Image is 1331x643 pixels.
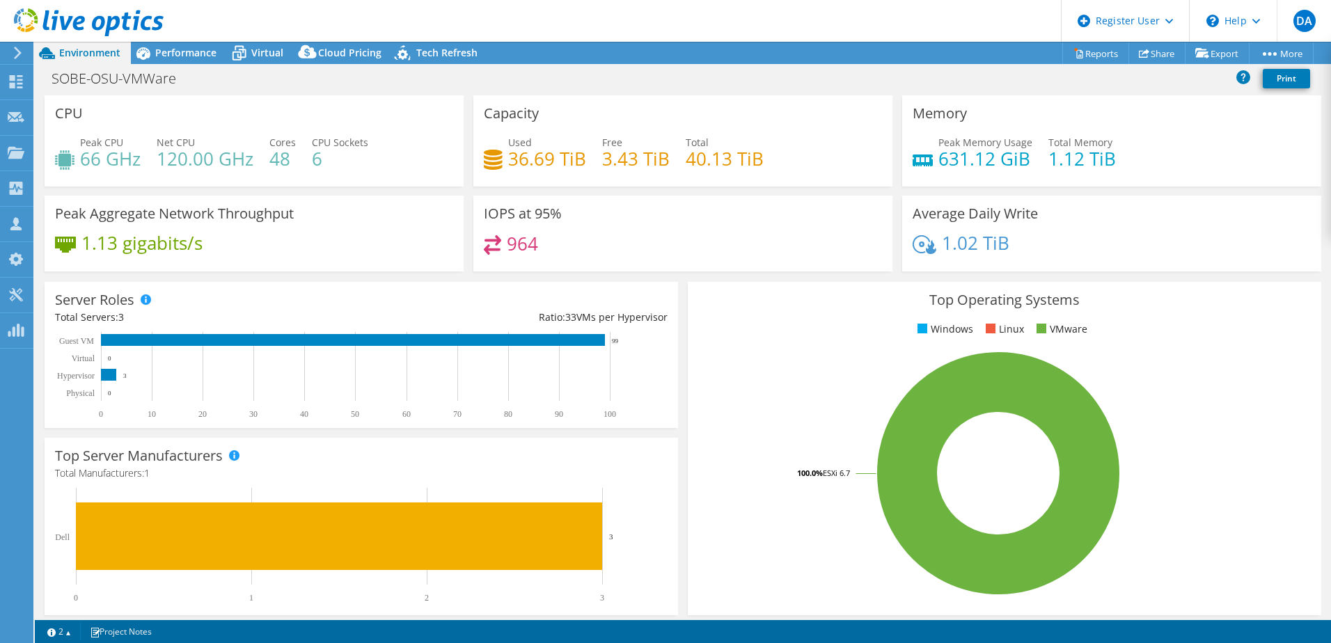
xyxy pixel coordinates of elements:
[318,46,381,59] span: Cloud Pricing
[361,310,668,325] div: Ratio: VMs per Hypervisor
[938,136,1032,149] span: Peak Memory Usage
[555,409,563,419] text: 90
[80,136,123,149] span: Peak CPU
[312,151,368,166] h4: 6
[300,409,308,419] text: 40
[144,466,150,479] span: 1
[1185,42,1250,64] a: Export
[269,151,296,166] h4: 48
[59,46,120,59] span: Environment
[604,409,616,419] text: 100
[508,151,586,166] h4: 36.69 TiB
[823,468,850,478] tspan: ESXi 6.7
[797,468,823,478] tspan: 100.0%
[118,310,124,324] span: 3
[507,236,538,251] h4: 964
[1128,42,1186,64] a: Share
[1048,151,1116,166] h4: 1.12 TiB
[913,206,1038,221] h3: Average Daily Write
[484,106,539,121] h3: Capacity
[55,106,83,121] h3: CPU
[249,593,253,603] text: 1
[148,409,156,419] text: 10
[80,151,141,166] h4: 66 GHz
[55,466,668,481] h4: Total Manufacturers:
[504,409,512,419] text: 80
[602,136,622,149] span: Free
[686,136,709,149] span: Total
[1206,15,1219,27] svg: \n
[938,151,1032,166] h4: 631.12 GiB
[453,409,462,419] text: 70
[351,409,359,419] text: 50
[508,136,532,149] span: Used
[55,206,294,221] h3: Peak Aggregate Network Throughput
[914,321,973,337] li: Windows
[698,292,1311,308] h3: Top Operating Systems
[1062,42,1129,64] a: Reports
[609,532,613,541] text: 3
[123,372,127,379] text: 3
[312,136,368,149] span: CPU Sockets
[157,136,195,149] span: Net CPU
[59,336,94,346] text: Guest VM
[269,136,296,149] span: Cores
[484,206,562,221] h3: IOPS at 95%
[249,409,258,419] text: 30
[80,623,162,640] a: Project Notes
[55,310,361,325] div: Total Servers:
[74,593,78,603] text: 0
[38,623,81,640] a: 2
[55,292,134,308] h3: Server Roles
[157,151,253,166] h4: 120.00 GHz
[1033,321,1087,337] li: VMware
[425,593,429,603] text: 2
[565,310,576,324] span: 33
[81,235,203,251] h4: 1.13 gigabits/s
[251,46,283,59] span: Virtual
[1249,42,1314,64] a: More
[612,338,619,344] text: 99
[1048,136,1112,149] span: Total Memory
[1263,69,1310,88] a: Print
[108,355,111,362] text: 0
[45,71,198,86] h1: SOBE-OSU-VMWare
[55,448,223,463] h3: Top Server Manufacturers
[942,235,1009,251] h4: 1.02 TiB
[155,46,216,59] span: Performance
[108,390,111,397] text: 0
[99,409,103,419] text: 0
[402,409,411,419] text: 60
[602,151,670,166] h4: 3.43 TiB
[913,106,967,121] h3: Memory
[72,354,95,363] text: Virtual
[55,532,70,542] text: Dell
[66,388,95,398] text: Physical
[982,321,1024,337] li: Linux
[57,371,95,381] text: Hypervisor
[600,593,604,603] text: 3
[686,151,764,166] h4: 40.13 TiB
[198,409,207,419] text: 20
[1293,10,1316,32] span: DA
[416,46,478,59] span: Tech Refresh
